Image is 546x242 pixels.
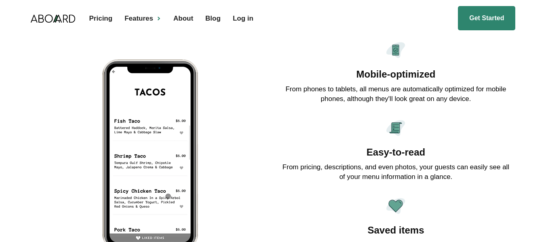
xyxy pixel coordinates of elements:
a: Get Started [458,6,515,30]
a: Pricing [81,7,117,30]
div: Features [116,7,165,30]
a: home [31,14,75,22]
p: From phones to tablets, all menus are automatically optimized for mobile phones, although they'll... [282,84,509,104]
div: Features [124,15,153,22]
h3: Saved items [367,224,424,236]
a: Blog [197,7,225,30]
h3: Easy-to-read [367,146,425,158]
a: About [165,7,197,30]
a: Log in [225,7,257,30]
p: From pricing, descriptions, and even photos, your guests can easily see all of your menu informat... [282,162,509,182]
h3: Mobile-optimized [356,68,436,80]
